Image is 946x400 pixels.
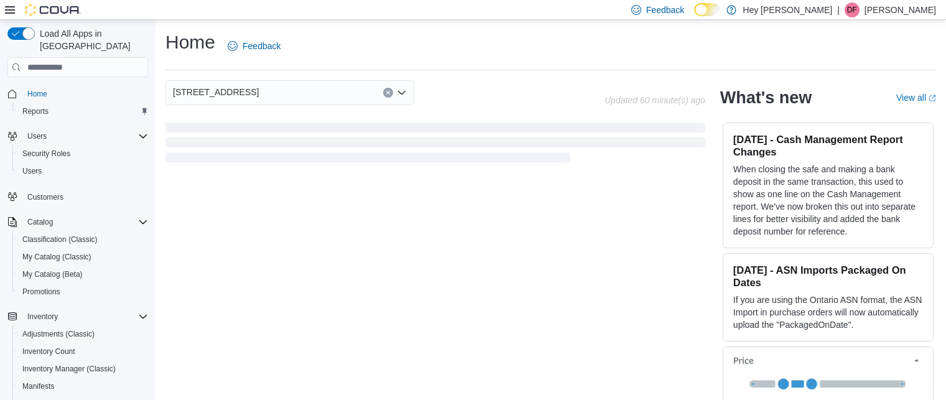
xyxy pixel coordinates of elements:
a: Reports [17,104,53,119]
button: Catalog [22,215,58,230]
p: When closing the safe and making a bank deposit in the same transaction, this used to show as one... [733,163,923,238]
span: Security Roles [22,149,70,159]
a: Security Roles [17,146,75,161]
a: Customers [22,190,68,205]
span: Inventory [22,309,148,324]
a: View allExternal link [896,93,936,103]
button: Adjustments (Classic) [12,325,153,343]
span: Inventory Manager (Classic) [17,361,148,376]
p: Hey [PERSON_NAME] [743,2,832,17]
a: Feedback [223,34,285,58]
span: Users [27,131,47,141]
button: Classification (Classic) [12,231,153,248]
span: Catalog [27,217,53,227]
span: Adjustments (Classic) [22,329,95,339]
span: Inventory Manager (Classic) [22,364,116,374]
svg: External link [929,95,936,102]
button: Home [2,85,153,103]
span: Home [22,86,148,101]
button: Customers [2,187,153,205]
span: My Catalog (Beta) [17,267,148,282]
button: Manifests [12,378,153,395]
a: Inventory Count [17,344,80,359]
span: Users [22,166,42,176]
p: | [837,2,840,17]
button: Open list of options [397,88,407,98]
a: My Catalog (Beta) [17,267,88,282]
button: My Catalog (Classic) [12,248,153,266]
span: Reports [17,104,148,119]
span: Catalog [22,215,148,230]
span: Inventory Count [17,344,148,359]
a: Inventory Manager (Classic) [17,361,121,376]
a: Manifests [17,379,59,394]
button: Inventory [22,309,63,324]
button: Security Roles [12,145,153,162]
h1: Home [165,30,215,55]
button: Users [2,128,153,145]
span: Feedback [646,4,684,16]
span: Inventory [27,312,58,322]
button: Users [12,162,153,180]
span: DF [847,2,857,17]
a: Home [22,86,52,101]
span: Customers [22,188,148,204]
p: Updated 60 minute(s) ago [605,95,705,105]
span: Users [22,129,148,144]
span: Promotions [17,284,148,299]
a: Promotions [17,284,65,299]
span: Inventory Count [22,347,75,356]
h2: What's new [720,88,812,108]
span: Adjustments (Classic) [17,327,148,342]
button: Inventory [2,308,153,325]
span: Manifests [22,381,54,391]
a: Users [17,164,47,179]
span: Dark Mode [694,16,695,17]
span: Reports [22,106,49,116]
p: [PERSON_NAME] [865,2,936,17]
span: Manifests [17,379,148,394]
span: [STREET_ADDRESS] [173,85,259,100]
input: Dark Mode [694,3,720,16]
h3: [DATE] - ASN Imports Packaged On Dates [733,264,923,289]
button: Inventory Manager (Classic) [12,360,153,378]
button: Clear input [383,88,393,98]
span: Classification (Classic) [22,235,98,244]
span: Feedback [243,40,281,52]
p: If you are using the Ontario ASN format, the ASN Import in purchase orders will now automatically... [733,294,923,331]
button: Catalog [2,213,153,231]
a: Adjustments (Classic) [17,327,100,342]
button: Reports [12,103,153,120]
span: My Catalog (Classic) [22,252,91,262]
span: Security Roles [17,146,148,161]
button: My Catalog (Beta) [12,266,153,283]
div: Dawna Fuller [845,2,860,17]
span: Users [17,164,148,179]
span: Load All Apps in [GEOGRAPHIC_DATA] [35,27,148,52]
span: Classification (Classic) [17,232,148,247]
button: Promotions [12,283,153,300]
span: Home [27,89,47,99]
span: Loading [165,125,705,165]
span: My Catalog (Classic) [17,249,148,264]
span: Promotions [22,287,60,297]
button: Inventory Count [12,343,153,360]
span: Customers [27,192,63,202]
span: My Catalog (Beta) [22,269,83,279]
a: My Catalog (Classic) [17,249,96,264]
button: Users [22,129,52,144]
img: Cova [25,4,81,16]
h3: [DATE] - Cash Management Report Changes [733,133,923,158]
a: Classification (Classic) [17,232,103,247]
